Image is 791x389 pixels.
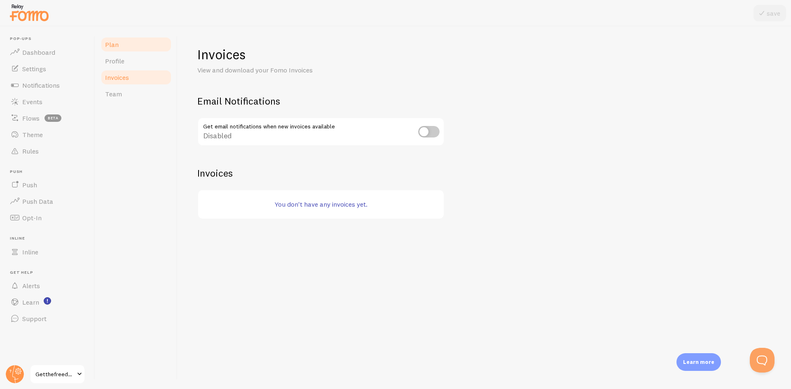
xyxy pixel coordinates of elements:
[22,282,40,290] span: Alerts
[10,169,90,175] span: Push
[22,130,43,139] span: Theme
[5,294,90,310] a: Learn
[750,348,775,373] iframe: Help Scout Beacon - Open
[105,57,124,65] span: Profile
[22,298,39,306] span: Learn
[22,181,37,189] span: Push
[22,81,60,89] span: Notifications
[35,369,75,379] span: Getthefreedomblueprint
[105,90,122,98] span: Team
[5,244,90,260] a: Inline
[5,61,90,77] a: Settings
[44,297,51,305] svg: <p>Watch New Feature Tutorials!</p>
[22,147,39,155] span: Rules
[105,40,119,49] span: Plan
[10,236,90,241] span: Inline
[22,65,46,73] span: Settings
[5,210,90,226] a: Opt-In
[100,53,172,69] a: Profile
[5,77,90,93] a: Notifications
[100,36,172,53] a: Plan
[5,126,90,143] a: Theme
[5,310,90,327] a: Support
[100,86,172,102] a: Team
[5,44,90,61] a: Dashboard
[197,95,445,107] h2: Email Notifications
[22,114,40,122] span: Flows
[30,364,85,384] a: Getthefreedomblueprint
[5,277,90,294] a: Alerts
[10,36,90,42] span: Pop-ups
[100,69,172,86] a: Invoices
[22,314,47,323] span: Support
[9,2,50,23] img: fomo-relay-logo-orange.svg
[22,248,38,256] span: Inline
[676,353,721,371] div: Learn more
[5,177,90,193] a: Push
[5,143,90,159] a: Rules
[22,48,55,56] span: Dashboard
[197,65,395,75] p: View and download your Fomo Invoices
[208,200,434,209] h3: You don't have any invoices yet.
[10,270,90,275] span: Get Help
[197,117,445,147] div: Disabled
[197,167,771,179] h2: Invoices
[5,110,90,126] a: Flows beta
[44,114,61,122] span: beta
[683,358,714,366] p: Learn more
[22,98,42,106] span: Events
[22,214,42,222] span: Opt-In
[22,197,53,205] span: Push Data
[105,73,129,82] span: Invoices
[197,46,771,63] h1: Invoices
[5,193,90,210] a: Push Data
[5,93,90,110] a: Events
